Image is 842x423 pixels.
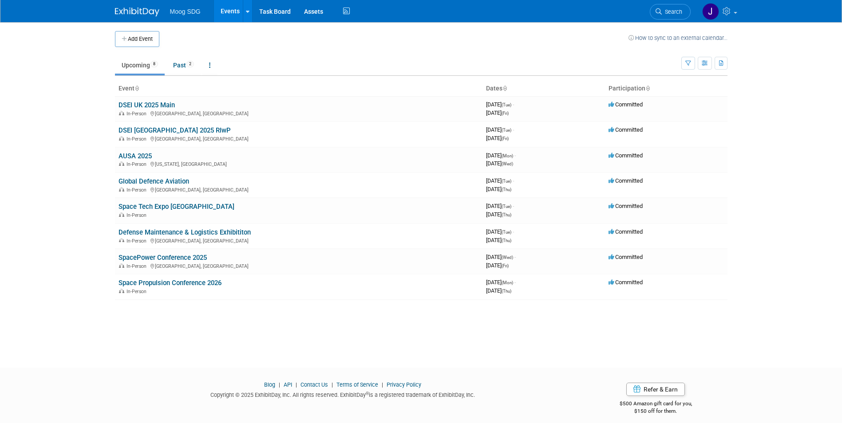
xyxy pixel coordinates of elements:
a: Sort by Start Date [502,85,507,92]
span: [DATE] [486,135,509,141]
span: - [514,152,516,159]
img: In-Person Event [119,111,124,115]
img: In-Person Event [119,212,124,217]
span: [DATE] [486,254,516,260]
span: | [293,381,299,388]
a: Refer & Earn [626,383,685,396]
span: Committed [609,228,643,235]
span: (Fri) [502,111,509,116]
span: [DATE] [486,228,514,235]
a: Global Defence Aviation [119,177,189,185]
th: Dates [482,81,605,96]
span: [DATE] [486,203,514,209]
th: Participation [605,81,727,96]
span: (Tue) [502,179,511,184]
span: [DATE] [486,177,514,184]
span: 2 [186,61,194,67]
span: (Thu) [502,187,511,192]
span: [DATE] [486,262,509,269]
a: AUSA 2025 [119,152,152,160]
span: - [513,177,514,184]
span: - [513,203,514,209]
span: (Wed) [502,161,513,166]
a: Space Tech Expo [GEOGRAPHIC_DATA] [119,203,234,211]
div: $500 Amazon gift card for you, [584,394,727,415]
span: (Wed) [502,255,513,260]
span: Committed [609,101,643,108]
img: In-Person Event [119,238,124,243]
span: 8 [150,61,158,67]
span: (Mon) [502,153,513,158]
img: In-Person Event [119,161,124,166]
span: [DATE] [486,152,516,159]
a: Defense Maintenance & Logistics Exhibititon [119,228,251,236]
a: Sort by Event Name [134,85,139,92]
span: [DATE] [486,211,511,218]
a: Privacy Policy [387,381,421,388]
span: | [329,381,335,388]
span: Committed [609,126,643,133]
div: Copyright © 2025 ExhibitDay, Inc. All rights reserved. ExhibitDay is a registered trademark of Ex... [115,389,571,399]
span: (Tue) [502,128,511,133]
span: In-Person [126,238,149,244]
a: DSEI [GEOGRAPHIC_DATA] 2025 RIwP [119,126,231,134]
span: (Tue) [502,230,511,235]
span: [DATE] [486,186,511,192]
div: [US_STATE], [GEOGRAPHIC_DATA] [119,160,479,167]
span: - [513,126,514,133]
span: - [513,101,514,108]
a: Upcoming8 [115,57,165,74]
a: Search [650,4,691,20]
a: Sort by Participation Type [645,85,650,92]
img: In-Person Event [119,136,124,141]
span: In-Person [126,111,149,117]
span: [DATE] [486,126,514,133]
span: [DATE] [486,287,511,294]
span: - [514,254,516,260]
span: (Fri) [502,263,509,268]
span: - [514,279,516,286]
span: (Tue) [502,102,511,107]
div: [GEOGRAPHIC_DATA], [GEOGRAPHIC_DATA] [119,110,479,117]
a: Contact Us [300,381,328,388]
span: Search [662,8,682,15]
span: Moog SDG [170,8,201,15]
span: [DATE] [486,279,516,286]
a: Past2 [166,57,201,74]
span: (Tue) [502,204,511,209]
span: [DATE] [486,237,511,243]
span: (Thu) [502,212,511,217]
button: Add Event [115,31,159,47]
span: Committed [609,177,643,184]
img: In-Person Event [119,263,124,268]
a: SpacePower Conference 2025 [119,254,207,262]
a: DSEI UK 2025 Main [119,101,175,109]
a: API [284,381,292,388]
span: In-Person [126,187,149,193]
img: Jaclyn Roberts [702,3,719,20]
span: In-Person [126,161,149,167]
a: How to sync to an external calendar... [629,35,727,41]
span: Committed [609,254,643,260]
span: (Thu) [502,289,511,294]
span: | [277,381,282,388]
div: [GEOGRAPHIC_DATA], [GEOGRAPHIC_DATA] [119,262,479,269]
sup: ® [366,391,369,396]
span: [DATE] [486,101,514,108]
span: In-Person [126,289,149,294]
img: ExhibitDay [115,8,159,16]
span: | [379,381,385,388]
div: [GEOGRAPHIC_DATA], [GEOGRAPHIC_DATA] [119,237,479,244]
span: (Thu) [502,238,511,243]
span: Committed [609,152,643,159]
span: Committed [609,203,643,209]
div: [GEOGRAPHIC_DATA], [GEOGRAPHIC_DATA] [119,186,479,193]
span: In-Person [126,263,149,269]
span: In-Person [126,136,149,142]
a: Blog [264,381,275,388]
span: [DATE] [486,160,513,167]
img: In-Person Event [119,187,124,192]
div: [GEOGRAPHIC_DATA], [GEOGRAPHIC_DATA] [119,135,479,142]
th: Event [115,81,482,96]
span: In-Person [126,212,149,218]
